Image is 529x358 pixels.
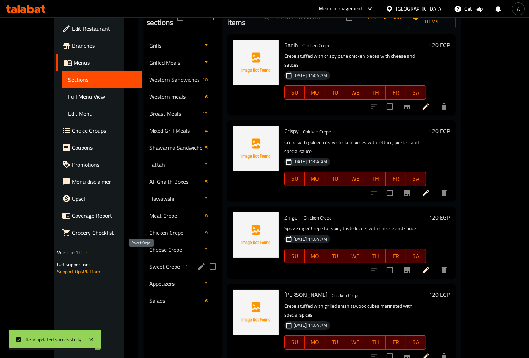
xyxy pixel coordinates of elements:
span: Chicken Crepe [301,214,335,222]
span: Select to update [382,186,397,200]
span: SU [287,87,302,98]
div: items [202,296,210,305]
span: 1.0.0 [76,248,87,257]
span: 7 [202,59,210,66]
div: items [182,262,191,271]
span: TU [328,337,342,347]
button: TU [325,335,345,350]
span: Upsell [72,194,136,203]
span: Select to update [382,99,397,114]
span: [DATE] 11:04 AM [291,72,330,79]
button: TU [325,172,345,186]
span: Al-Ghaith Boxes [149,177,202,186]
div: Salads6 [144,292,222,309]
div: Appetizers2 [144,275,222,292]
span: 7 [202,42,210,49]
a: Grocery Checklist [56,224,142,241]
span: Banih [284,40,298,50]
div: items [202,41,210,50]
a: Edit menu item [421,102,430,111]
span: WE [348,87,363,98]
div: Appetizers [149,279,202,288]
span: Sections [68,75,136,84]
div: Broast Meals12 [144,105,222,122]
span: TU [328,174,342,184]
button: SA [406,85,426,100]
button: TH [365,335,386,350]
span: MO [308,87,322,98]
span: FR [389,251,403,261]
span: Grocery Checklist [72,228,136,237]
div: items [199,109,210,118]
span: Fattah [149,160,202,169]
span: [DATE] 11:04 AM [291,322,330,329]
span: 2 [202,195,210,202]
button: FR [386,85,406,100]
nav: Menu sections [144,34,222,312]
span: 6 [202,297,210,304]
span: Crispy [284,126,299,136]
span: 1 [182,263,191,270]
p: Spicy Zinger Crepe for spicy taste lovers with cheese and sauce [284,224,426,233]
a: Upsell [56,190,142,207]
button: delete [436,184,453,201]
a: Edit menu item [421,266,430,274]
div: Cheese Crepe2 [144,241,222,258]
div: Hawawshi2 [144,190,222,207]
button: FR [386,249,406,263]
button: SA [406,249,426,263]
a: Menu disclaimer [56,173,142,190]
span: TH [368,337,383,347]
span: Menu disclaimer [72,177,136,186]
a: Edit Restaurant [56,20,142,37]
span: A [517,5,520,13]
p: Crepe stuffed with crispy pane chicken pieces with cheese and sauces [284,52,426,69]
span: Chicken Crepe [300,128,334,136]
a: Full Menu View [62,88,142,105]
a: Menus [56,54,142,71]
button: MO [305,249,325,263]
a: Edit Menu [62,105,142,122]
button: WE [345,249,365,263]
span: Version: [57,248,75,257]
span: 6 [202,93,210,100]
div: Fattah2 [144,156,222,173]
a: Support.OpsPlatform [57,267,102,276]
a: Edit menu item [421,189,430,197]
div: Chicken Crepe [299,41,333,50]
button: Branch-specific-item [399,98,416,115]
div: Western Sandwiches10 [144,71,222,88]
div: Western meals6 [144,88,222,105]
div: [GEOGRAPHIC_DATA] [396,5,443,13]
span: Branches [72,41,136,50]
button: MO [305,335,325,350]
span: Western Sandwiches [149,75,200,84]
div: items [202,194,210,203]
p: Crepe stuffed with grilled shish tawook cubes marinated with special spices [284,302,426,319]
a: Coupons [56,139,142,156]
span: WE [348,174,363,184]
span: TH [368,251,383,261]
button: SU [284,85,305,100]
h6: 120 EGP [429,126,450,136]
img: Shish Tawook [233,290,279,335]
a: Coverage Report [56,207,142,224]
span: 9 [202,229,210,236]
span: WE [348,337,363,347]
span: Grilled Meals [149,58,202,67]
div: Chicken Crepe9 [144,224,222,241]
span: Edit Menu [68,109,136,118]
div: Chicken Crepe [301,214,335,222]
div: Shawarma Sandwiches5 [144,139,222,156]
button: Branch-specific-item [399,262,416,279]
div: items [202,245,210,254]
span: Broast Meals [149,109,200,118]
button: SA [406,335,426,350]
span: 12 [199,110,210,117]
button: WE [345,335,365,350]
h6: 120 EGP [429,212,450,222]
div: Grills [149,41,202,50]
